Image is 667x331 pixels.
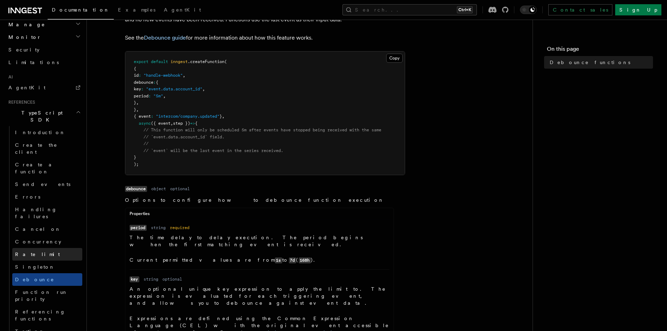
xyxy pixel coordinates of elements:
[8,85,46,90] span: AgentKit
[222,114,224,119] span: ,
[15,277,54,282] span: Debounce
[6,21,45,28] span: Manage
[148,94,151,98] span: :
[12,273,82,286] a: Debounce
[6,56,82,69] a: Limitations
[457,6,473,13] kbd: Ctrl+K
[615,4,661,15] a: Sign Up
[15,309,65,322] span: Referencing functions
[136,107,139,112] span: ,
[52,7,110,13] span: Documentation
[139,73,141,78] span: :
[15,226,61,232] span: Cancel on
[125,211,394,220] div: Properties
[134,155,136,160] span: }
[15,194,40,200] span: Errors
[144,276,158,282] dd: string
[342,4,477,15] button: Search...Ctrl+K
[171,121,173,126] span: ,
[134,80,153,85] span: debounce
[220,114,222,119] span: }
[156,80,158,85] span: {
[520,6,537,14] button: Toggle dark mode
[289,257,296,263] code: 7d
[139,121,151,126] span: async
[141,87,144,91] span: :
[171,59,188,64] span: inngest
[12,235,82,248] a: Concurrency
[156,114,220,119] span: "intercom/company.updated"
[386,54,403,63] button: Copy
[202,87,205,91] span: ,
[12,223,82,235] a: Cancel on
[547,56,653,69] a: Debounce functions
[134,162,139,167] span: );
[130,234,389,248] p: The time delay to delay execution. The period begins when the first matching event is received.
[12,248,82,261] a: Rate limit
[15,207,57,219] span: Handling failures
[15,181,70,187] span: Send events
[151,121,171,126] span: ({ event
[151,225,166,230] dd: string
[6,34,41,41] span: Monitor
[6,109,76,123] span: TypeScript SDK
[548,4,612,15] a: Contact sales
[144,135,224,139] span: // `event.data.account_id` field.
[125,33,405,43] p: See the for more information about how this feature works.
[164,7,201,13] span: AgentKit
[8,60,59,65] span: Limitations
[12,305,82,325] a: Referencing functions
[195,121,197,126] span: {
[6,99,35,105] span: References
[151,114,153,119] span: :
[114,2,160,19] a: Examples
[162,276,182,282] dd: optional
[547,45,653,56] h4: On this page
[130,285,389,306] p: An optional unique key expression to apply the limit to. The expression is evaluated for each tri...
[6,74,13,80] span: AI
[6,18,82,31] button: Manage
[15,142,57,155] span: Create the client
[125,196,394,204] p: Options to configure how to debounce function execution
[15,289,68,302] span: Function run priority
[151,59,168,64] span: default
[6,31,82,43] button: Monitor
[151,186,166,192] dd: object
[188,59,224,64] span: .createFunction
[153,94,163,98] span: "5m"
[134,114,151,119] span: { event
[146,87,202,91] span: "event.data.account_id"
[118,7,155,13] span: Examples
[299,257,311,263] code: 168h
[144,141,148,146] span: //
[130,276,139,282] code: key
[134,87,141,91] span: key
[15,264,55,270] span: Singleton
[12,178,82,191] a: Send events
[550,59,630,66] span: Debounce functions
[183,73,185,78] span: ,
[134,94,148,98] span: period
[6,43,82,56] a: Security
[12,203,82,223] a: Handling failures
[12,261,82,273] a: Singleton
[130,256,389,264] p: Current permitted values are from to ( ).
[134,73,139,78] span: id
[134,59,148,64] span: export
[6,81,82,94] a: AgentKit
[144,73,183,78] span: "handle-webhook"
[134,100,136,105] span: }
[15,251,60,257] span: Rate limit
[144,127,381,132] span: // This function will only be scheduled 5m after events have stopped being received with the same
[12,126,82,139] a: Introduction
[15,239,61,244] span: Concurrency
[6,106,82,126] button: TypeScript SDK
[134,66,136,71] span: {
[15,162,57,174] span: Create a function
[170,225,189,230] dd: required
[48,2,114,20] a: Documentation
[153,80,156,85] span: :
[12,286,82,305] a: Function run priority
[134,107,136,112] span: }
[15,130,65,135] span: Introduction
